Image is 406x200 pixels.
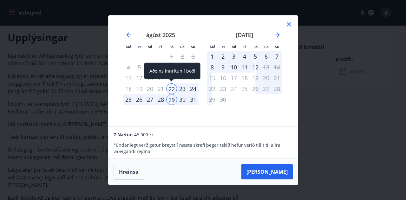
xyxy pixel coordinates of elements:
td: Choose laugardagur, 30. ágúst 2025 as your check-in date. It’s available. [177,94,188,105]
td: Not available. mánudagur, 4. ágúst 2025 [123,62,134,73]
small: Mi [147,44,152,49]
td: Not available. miðvikudagur, 6. ágúst 2025 [145,62,155,73]
td: Not available. föstudagur, 8. ágúst 2025 [166,62,177,73]
div: 12 [250,62,261,73]
strong: [DATE] [236,31,253,39]
div: Calendar [116,23,290,119]
span: 45.000 kr. [134,132,155,138]
strong: ágúst 2025 [146,31,175,39]
td: Selected. miðvikudagur, 27. ágúst 2025 [145,94,155,105]
small: Su [191,44,195,49]
div: 30 [177,94,188,105]
div: 29 [166,94,177,105]
td: Selected. fimmtudagur, 28. ágúst 2025 [155,94,166,105]
td: Selected as start date. föstudagur, 22. ágúst 2025 [166,83,177,94]
span: 7 Nætur: [114,132,133,138]
td: Selected. þriðjudagur, 26. ágúst 2025 [134,94,145,105]
div: Aðeins innritun í boði [144,63,200,79]
td: Selected. mánudagur, 25. ágúst 2025 [123,94,134,105]
td: Choose sunnudagur, 21. september 2025 as your check-in date. It’s available. [272,73,282,83]
td: Choose fimmtudagur, 4. september 2025 as your check-in date. It’s available. [239,51,250,62]
td: Choose mánudagur, 22. september 2025 as your check-in date. It’s available. [207,83,218,94]
td: Selected. laugardagur, 23. ágúst 2025 [177,83,188,94]
td: Choose sunnudagur, 31. ágúst 2025 as your check-in date. It’s available. [188,94,199,105]
td: Choose mánudagur, 15. september 2025 as your check-in date. It’s available. [207,73,218,83]
div: 3 [228,51,239,62]
div: Move forward to switch to the next month. [273,31,281,39]
button: [PERSON_NAME] [241,164,293,179]
td: Choose sunnudagur, 7. september 2025 as your check-in date. It’s available. [272,51,282,62]
div: 4 [239,51,250,62]
small: Su [275,44,279,49]
td: Choose þriðjudagur, 9. september 2025 as your check-in date. It’s available. [218,62,228,73]
td: Not available. laugardagur, 9. ágúst 2025 [177,62,188,73]
td: Choose þriðjudagur, 23. september 2025 as your check-in date. It’s available. [218,83,228,94]
td: Not available. þriðjudagur, 5. ágúst 2025 [134,62,145,73]
td: Not available. laugardagur, 2. ágúst 2025 [177,51,188,62]
td: Choose mánudagur, 1. september 2025 as your check-in date. It’s available. [207,51,218,62]
td: Not available. föstudagur, 1. ágúst 2025 [166,51,177,62]
td: Selected as end date. föstudagur, 29. ágúst 2025 [166,94,177,105]
div: Move backward to switch to the previous month. [125,31,133,39]
td: Choose sunnudagur, 28. september 2025 as your check-in date. It’s available. [272,83,282,94]
td: Not available. þriðjudagur, 19. ágúst 2025 [134,83,145,94]
td: Not available. mánudagur, 11. ágúst 2025 [123,73,134,83]
small: Fö [253,44,258,49]
td: Choose föstudagur, 5. september 2025 as your check-in date. It’s available. [250,51,261,62]
div: 25 [123,94,134,105]
td: Choose þriðjudagur, 16. september 2025 as your check-in date. It’s available. [218,73,228,83]
div: 1 [207,51,218,62]
td: Choose miðvikudagur, 17. september 2025 as your check-in date. It’s available. [228,73,239,83]
td: Choose fimmtudagur, 11. september 2025 as your check-in date. It’s available. [239,62,250,73]
div: 10 [228,62,239,73]
td: Choose laugardagur, 20. september 2025 as your check-in date. It’s available. [261,73,272,83]
small: Fö [169,44,174,49]
div: 2 [218,51,228,62]
td: Choose miðvikudagur, 24. september 2025 as your check-in date. It’s available. [228,83,239,94]
small: La [264,44,269,49]
small: La [180,44,185,49]
small: Fi [159,44,162,49]
td: Choose þriðjudagur, 2. september 2025 as your check-in date. It’s available. [218,51,228,62]
td: Not available. sunnudagur, 3. ágúst 2025 [188,51,199,62]
div: 5 [250,51,261,62]
td: Not available. þriðjudagur, 12. ágúst 2025 [134,73,145,83]
td: Choose fimmtudagur, 25. september 2025 as your check-in date. It’s available. [239,83,250,94]
div: 23 [177,83,188,94]
td: Choose föstudagur, 26. september 2025 as your check-in date. It’s available. [250,83,261,94]
td: Choose mánudagur, 29. september 2025 as your check-in date. It’s available. [207,94,218,105]
small: Fi [243,44,246,49]
td: Not available. miðvikudagur, 20. ágúst 2025 [145,83,155,94]
td: Choose laugardagur, 27. september 2025 as your check-in date. It’s available. [261,83,272,94]
div: 8 [207,62,218,73]
div: 11 [239,62,250,73]
td: Not available. fimmtudagur, 21. ágúst 2025 [155,83,166,94]
td: Choose miðvikudagur, 10. september 2025 as your check-in date. It’s available. [228,62,239,73]
div: 6 [261,51,272,62]
div: 7 [272,51,282,62]
div: 9 [218,62,228,73]
button: Hreinsa [114,164,144,180]
small: Þr [221,44,225,49]
small: Má [210,44,215,49]
small: Þr [137,44,141,49]
div: 27 [145,94,155,105]
td: Choose laugardagur, 6. september 2025 as your check-in date. It’s available. [261,51,272,62]
td: Choose þriðjudagur, 30. september 2025 as your check-in date. It’s available. [218,94,228,105]
td: Choose föstudagur, 19. september 2025 as your check-in date. It’s available. [250,73,261,83]
td: Selected. sunnudagur, 24. ágúst 2025 [188,83,199,94]
p: * Endanlegt verð getur breyst í næsta skrefi þegar tekið hefur verið tillit til allra viðeigandi ... [114,142,292,155]
td: Choose sunnudagur, 14. september 2025 as your check-in date. It’s available. [272,62,282,73]
td: Not available. fimmtudagur, 7. ágúst 2025 [155,62,166,73]
div: 31 [188,94,199,105]
td: Choose mánudagur, 8. september 2025 as your check-in date. It’s available. [207,62,218,73]
div: 26 [134,94,145,105]
td: Choose miðvikudagur, 3. september 2025 as your check-in date. It’s available. [228,51,239,62]
div: 28 [155,94,166,105]
td: Choose fimmtudagur, 18. september 2025 as your check-in date. It’s available. [239,73,250,83]
small: Mi [232,44,236,49]
td: Not available. mánudagur, 18. ágúst 2025 [123,83,134,94]
td: Not available. sunnudagur, 10. ágúst 2025 [188,62,199,73]
div: Aðeins innritun í boði [166,83,177,94]
td: Choose laugardagur, 13. september 2025 as your check-in date. It’s available. [261,62,272,73]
